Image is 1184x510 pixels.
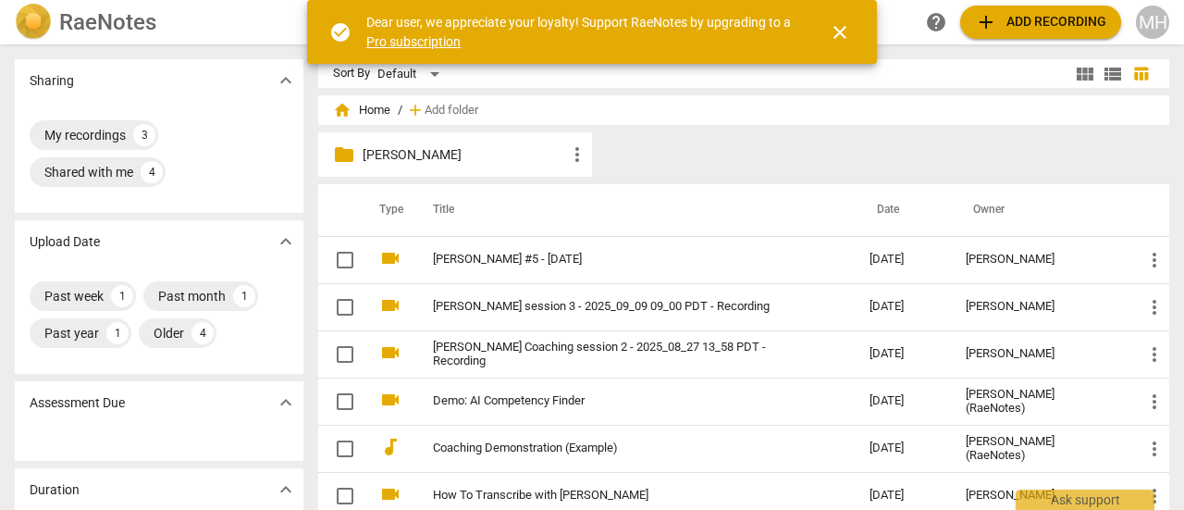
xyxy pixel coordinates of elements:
p: Upload Date [30,232,100,252]
div: 1 [111,285,133,307]
span: audiotrack [379,436,401,458]
td: [DATE] [855,330,951,378]
div: Past week [44,287,104,305]
button: List view [1099,60,1127,88]
span: Add recording [975,11,1106,33]
button: Table view [1127,60,1154,88]
td: [DATE] [855,283,951,330]
div: [PERSON_NAME] [966,253,1114,267]
div: [PERSON_NAME] [966,300,1114,314]
div: 4 [141,161,163,183]
span: add [975,11,997,33]
span: videocam [379,342,401,364]
span: home [333,101,351,119]
span: more_vert [1143,343,1165,366]
span: view_list [1102,63,1124,85]
div: My recordings [44,126,126,144]
span: view_module [1074,63,1096,85]
span: videocam [379,247,401,269]
span: check_circle [329,21,351,44]
p: Sharing [30,71,74,91]
div: [PERSON_NAME] [966,489,1114,503]
button: Show more [272,476,300,504]
a: Demo: AI Competency Finder [433,394,803,408]
div: Past year [44,324,99,342]
td: [DATE] [855,378,951,425]
td: [DATE] [855,425,951,472]
div: Default [377,59,446,89]
span: help [925,11,947,33]
span: Home [333,101,390,119]
span: expand_more [275,479,297,501]
div: 3 [133,124,155,146]
p: Mona B. [363,145,566,165]
span: more_vert [566,143,588,166]
span: expand_more [275,230,297,253]
span: expand_more [275,69,297,92]
td: [DATE] [855,236,951,283]
a: Pro subscription [366,34,461,49]
span: more_vert [1143,438,1165,460]
div: Dear user, we appreciate your loyalty! Support RaeNotes by upgrading to a [366,13,795,51]
div: 1 [233,285,255,307]
button: Tile view [1071,60,1099,88]
a: Help [919,6,953,39]
span: / [398,104,402,118]
div: Sort By [333,67,370,81]
span: add [406,101,425,119]
span: table_chart [1132,65,1150,82]
div: [PERSON_NAME] (RaeNotes) [966,435,1114,463]
div: Past month [158,287,226,305]
button: Upload [960,6,1121,39]
a: [PERSON_NAME] Coaching session 2 - 2025_08_27 13_58 PDT - Recording [433,341,803,368]
div: 1 [106,322,129,344]
p: Assessment Due [30,393,125,413]
a: [PERSON_NAME] session 3 - 2025_09_09 09_00 PDT - Recording [433,300,803,314]
p: Duration [30,480,80,500]
span: videocam [379,389,401,411]
button: Show more [272,389,300,417]
th: Owner [951,184,1128,236]
button: MH [1136,6,1169,39]
div: 4 [191,322,214,344]
a: [PERSON_NAME] #5 - [DATE] [433,253,803,267]
span: more_vert [1143,391,1165,413]
span: close [829,21,851,44]
span: videocam [379,294,401,317]
th: Type [364,184,411,236]
img: Logo [15,4,52,41]
a: LogoRaeNotes [15,4,300,41]
a: Coaching Demonstration (Example) [433,442,803,455]
h2: RaeNotes [59,9,156,35]
span: expand_more [275,392,297,414]
div: [PERSON_NAME] (RaeNotes) [966,388,1114,416]
div: Older [154,324,184,342]
a: How To Transcribe with [PERSON_NAME] [433,489,803,503]
th: Title [411,184,855,236]
span: more_vert [1143,485,1165,507]
span: folder [333,143,355,166]
span: more_vert [1143,249,1165,271]
button: Close [818,10,862,55]
span: Add folder [425,104,478,118]
th: Date [855,184,951,236]
button: Show more [272,228,300,255]
div: Shared with me [44,163,133,181]
div: Ask support [1016,490,1154,510]
span: more_vert [1143,296,1165,318]
button: Show more [272,67,300,94]
span: videocam [379,483,401,505]
div: [PERSON_NAME] [966,347,1114,361]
